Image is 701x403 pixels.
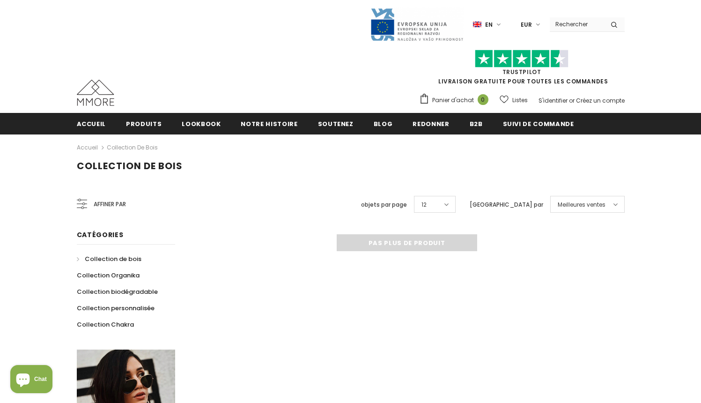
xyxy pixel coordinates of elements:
img: Cas MMORE [77,80,114,106]
span: 0 [478,94,488,105]
span: Panier d'achat [432,96,474,105]
img: i-lang-1.png [473,21,481,29]
inbox-online-store-chat: Shopify online store chat [7,365,55,396]
span: Accueil [77,119,106,128]
a: Collection Organika [77,267,140,284]
span: LIVRAISON GRATUITE POUR TOUTES LES COMMANDES [419,54,625,85]
a: Accueil [77,113,106,134]
a: B2B [470,113,483,134]
label: [GEOGRAPHIC_DATA] par [470,200,543,209]
span: Produits [126,119,162,128]
a: Redonner [413,113,449,134]
img: Faites confiance aux étoiles pilotes [475,50,568,68]
a: Créez un compte [576,97,625,104]
a: Collection personnalisée [77,300,155,316]
a: Collection Chakra [77,316,134,333]
span: Collection Organika [77,271,140,280]
a: soutenez [318,113,354,134]
span: Notre histoire [241,119,297,128]
span: Collection de bois [77,159,183,172]
a: Collection de bois [77,251,141,267]
span: or [569,97,575,104]
a: Listes [500,92,528,108]
span: Collection de bois [85,254,141,263]
a: Collection biodégradable [77,284,158,300]
a: Collection de bois [107,143,158,151]
img: Javni Razpis [370,7,464,42]
a: Blog [374,113,393,134]
a: Suivi de commande [503,113,574,134]
span: Meilleures ventes [558,200,605,209]
label: objets par page [361,200,407,209]
span: Catégories [77,230,124,239]
span: 12 [421,200,427,209]
span: Collection biodégradable [77,287,158,296]
a: Produits [126,113,162,134]
span: Suivi de commande [503,119,574,128]
span: B2B [470,119,483,128]
span: Collection Chakra [77,320,134,329]
a: TrustPilot [502,68,541,76]
span: Listes [512,96,528,105]
a: Panier d'achat 0 [419,93,493,107]
span: Blog [374,119,393,128]
span: Collection personnalisée [77,304,155,313]
span: soutenez [318,119,354,128]
span: EUR [521,20,532,30]
a: Notre histoire [241,113,297,134]
a: Accueil [77,142,98,153]
a: Lookbook [182,113,221,134]
a: Javni Razpis [370,20,464,28]
input: Search Site [550,17,604,31]
span: Lookbook [182,119,221,128]
a: S'identifier [539,97,568,104]
span: Redonner [413,119,449,128]
span: Affiner par [94,199,126,209]
span: en [485,20,493,30]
